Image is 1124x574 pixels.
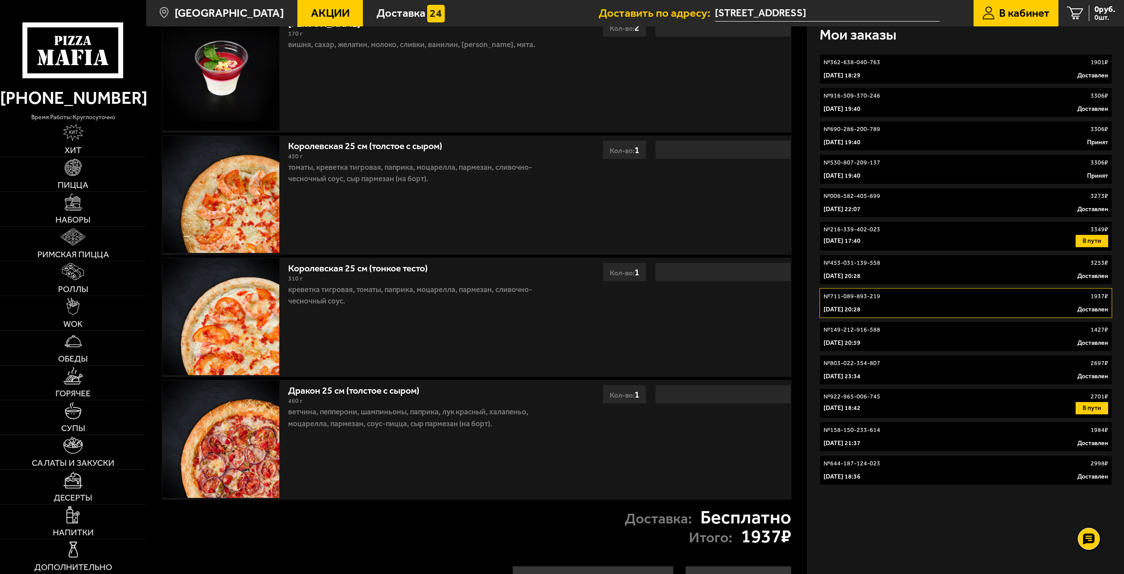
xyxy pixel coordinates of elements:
span: Салаты и закуски [32,459,114,468]
p: № 916-509-370-246 [824,91,880,100]
span: Доставить по адресу: [599,7,715,19]
p: [DATE] 23:34 [824,372,860,381]
p: 2701 ₽ [1091,392,1108,401]
p: Доставлен [1077,305,1108,314]
p: [DATE] 19:40 [824,138,860,147]
a: №216-339-402-0233349₽[DATE] 17:40В пути [820,221,1112,251]
p: № 149-212-916-588 [824,325,880,334]
span: Дополнительно [34,563,112,572]
span: 1 [634,389,639,400]
a: №922-965-006-7452701₽[DATE] 18:42В пути [820,388,1112,418]
span: 460 г [288,397,303,405]
p: 1984 ₽ [1091,426,1108,435]
input: Ваш адрес доставки [715,5,940,22]
a: №803-022-354-8072697₽[DATE] 23:34Доставлен [820,355,1112,385]
p: [DATE] 19:40 [824,105,860,113]
a: Королевская 25 см (толстое с сыром) [288,137,454,151]
p: 3306 ₽ [1091,125,1108,134]
div: Кол-во: [603,263,646,282]
p: [DATE] 21:37 [824,439,860,448]
p: [DATE] 22:07 [824,205,860,214]
p: томаты, креветка тигровая, паприка, моцарелла, пармезан, сливочно-чесночный соус, сыр пармезан (н... [288,161,561,185]
div: Кол-во: [603,385,646,404]
p: № 644-187-124-023 [824,459,880,468]
span: Горячее [55,389,91,398]
p: Доставлен [1077,71,1108,80]
p: [DATE] 20:28 [824,305,860,314]
a: №149-212-916-5881427₽[DATE] 20:59Доставлен [820,322,1112,351]
span: Пицца [58,181,88,190]
p: 1937 ₽ [1091,292,1108,301]
p: Доставка: [625,511,692,526]
p: Принят [1087,138,1108,147]
a: [PERSON_NAME] [288,15,372,29]
p: 3273 ₽ [1091,192,1108,201]
p: [DATE] 18:36 [824,472,860,481]
a: №916-509-370-2463306₽[DATE] 19:40Доставлен [820,88,1112,117]
img: 15daf4d41897b9f0e9f617042186c801.svg [427,5,445,22]
span: В кабинет [999,7,1050,19]
button: В пути [1076,402,1108,414]
p: № 690-286-200-789 [824,125,880,134]
span: Роллы [58,285,88,294]
p: [DATE] 18:29 [824,71,860,80]
p: [DATE] 20:59 [824,339,860,347]
a: Дракон 25 см (толстое с сыром) [288,381,431,396]
a: №362-638-040-7631901₽[DATE] 18:29Доставлен [820,54,1112,84]
a: №158-150-233-6141984₽[DATE] 21:37Доставлен [820,422,1112,452]
span: [GEOGRAPHIC_DATA] [175,7,284,19]
p: Доставлен [1077,105,1108,113]
p: вишня, сахар, желатин, молоко, сливки, Ванилин, [PERSON_NAME], Мята. [288,39,561,51]
p: Принят [1087,172,1108,180]
span: Десерты [54,494,92,502]
span: Хит [65,146,81,155]
a: №006-582-405-6993273₽[DATE] 22:07Доставлен [820,188,1112,218]
span: Акции [311,7,350,19]
p: [DATE] 19:40 [824,172,860,180]
div: Кол-во: [603,18,646,37]
p: Доставлен [1077,439,1108,448]
button: В пути [1076,235,1108,247]
div: Кол-во: [603,140,646,159]
a: №644-187-124-0232998₽[DATE] 18:36Доставлен [820,455,1112,485]
p: ветчина, пепперони, шампиньоны, паприка, лук красный, халапеньо, моцарелла, пармезан, соус-пицца,... [288,406,561,429]
span: 0 шт. [1095,14,1115,21]
p: Доставлен [1077,272,1108,281]
p: № 803-022-354-807 [824,359,880,368]
p: 2998 ₽ [1091,459,1108,468]
p: № 216-339-402-023 [824,225,880,234]
span: 310 г [288,275,303,282]
p: 1901 ₽ [1091,58,1108,67]
a: №453-031-139-5583253₽[DATE] 20:28Доставлен [820,255,1112,285]
span: 1 [634,144,639,155]
a: №690-286-200-7893306₽[DATE] 19:40Принят [820,121,1112,151]
span: Напитки [53,528,94,537]
span: 450 г [288,153,303,160]
a: №530-807-209-1373306₽[DATE] 19:40Принят [820,154,1112,184]
p: Доставлен [1077,472,1108,481]
p: 3306 ₽ [1091,158,1108,167]
span: Доставка [377,7,425,19]
p: 3253 ₽ [1091,259,1108,267]
p: № 530-807-209-137 [824,158,880,167]
span: Наборы [55,216,91,224]
p: креветка тигровая, томаты, паприка, моцарелла, пармезан, сливочно-чесночный соус. [288,284,561,307]
p: Доставлен [1077,205,1108,214]
strong: 1937 ₽ [741,527,791,546]
a: №711-089-893-2191937₽[DATE] 20:28Доставлен [820,288,1112,318]
span: Римская пицца [37,250,109,259]
span: Супы [61,424,85,433]
span: 1 [634,267,639,278]
p: № 922-965-006-745 [824,392,880,401]
p: Доставлен [1077,372,1108,381]
h3: Мои заказы [820,27,897,42]
span: Обеды [58,355,88,363]
strong: Бесплатно [700,508,791,527]
span: 170 г [288,30,303,37]
p: [DATE] 17:40 [824,237,860,245]
p: № 158-150-233-614 [824,426,880,435]
a: Королевская 25 см (тонкое тесто) [288,259,439,274]
p: № 453-031-139-558 [824,259,880,267]
p: Итого: [689,530,732,545]
p: 3306 ₽ [1091,91,1108,100]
